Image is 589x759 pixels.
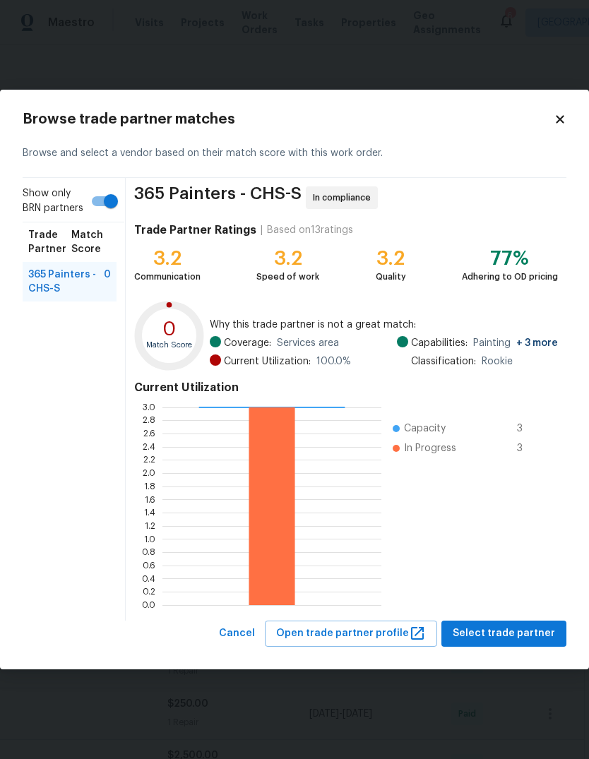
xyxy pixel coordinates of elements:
[441,621,566,647] button: Select trade partner
[256,251,319,265] div: 3.2
[134,186,302,209] span: 365 Painters - CHS-S
[23,112,554,126] h2: Browse trade partner matches
[162,321,176,340] text: 0
[453,625,555,643] span: Select trade partner
[71,228,111,256] span: Match Score
[313,191,376,205] span: In compliance
[23,129,566,178] div: Browse and select a vendor based on their match score with this work order.
[404,441,456,455] span: In Progress
[143,429,155,438] text: 2.6
[143,587,155,596] text: 0.2
[143,416,155,424] text: 2.8
[462,270,558,284] div: Adhering to OD pricing
[316,354,351,369] span: 100.0 %
[144,508,155,517] text: 1.4
[146,341,192,349] text: Match Score
[277,336,339,350] span: Services area
[28,268,104,296] span: 365 Painters - CHS-S
[276,625,426,643] span: Open trade partner profile
[219,625,255,643] span: Cancel
[143,443,155,451] text: 2.4
[134,381,558,395] h4: Current Utilization
[145,522,155,530] text: 1.2
[224,354,311,369] span: Current Utilization:
[134,270,201,284] div: Communication
[516,338,558,348] span: + 3 more
[134,251,201,265] div: 3.2
[224,336,271,350] span: Coverage:
[482,354,513,369] span: Rookie
[473,336,558,350] span: Painting
[376,270,406,284] div: Quality
[143,561,155,570] text: 0.6
[143,455,155,464] text: 2.2
[143,403,155,412] text: 3.0
[411,354,476,369] span: Classification:
[267,223,353,237] div: Based on 13 ratings
[23,186,83,216] span: Show only BRN partners
[145,495,155,503] text: 1.6
[144,482,155,491] text: 1.8
[411,336,468,350] span: Capabilities:
[517,422,540,436] span: 3
[134,223,256,237] h4: Trade Partner Ratings
[404,422,446,436] span: Capacity
[517,441,540,455] span: 3
[256,270,319,284] div: Speed of work
[265,621,437,647] button: Open trade partner profile
[213,621,261,647] button: Cancel
[376,251,406,265] div: 3.2
[104,268,111,296] span: 0
[462,251,558,265] div: 77%
[143,469,155,477] text: 2.0
[28,228,71,256] span: Trade Partner
[142,574,155,582] text: 0.4
[256,223,267,237] div: |
[142,601,155,609] text: 0.0
[142,548,155,556] text: 0.8
[210,318,558,332] span: Why this trade partner is not a great match:
[144,534,155,543] text: 1.0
